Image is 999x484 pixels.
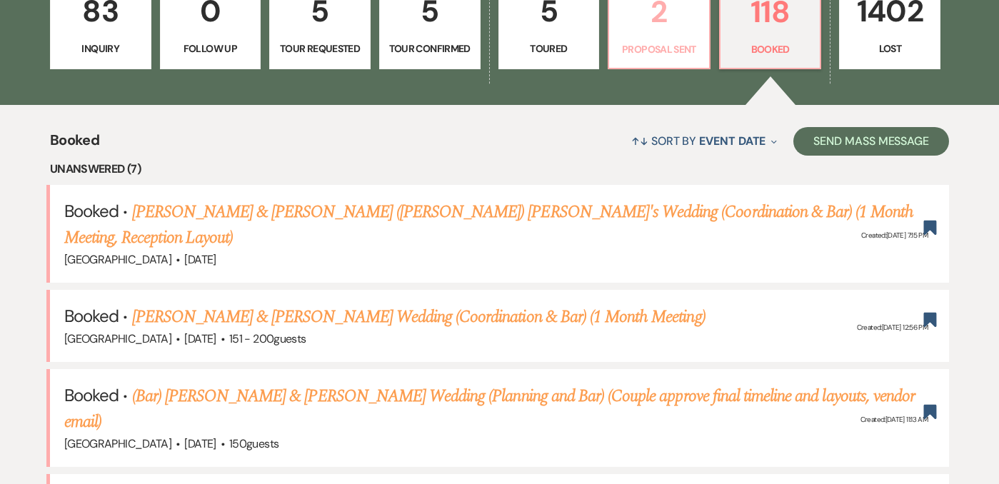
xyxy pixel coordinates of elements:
button: Send Mass Message [793,127,949,156]
span: Booked [64,305,119,327]
a: [PERSON_NAME] & [PERSON_NAME] ([PERSON_NAME]) [PERSON_NAME]'s Wedding (Coordination & Bar) (1 Mon... [64,199,914,251]
span: [DATE] [184,252,216,267]
span: 151 - 200 guests [229,331,306,346]
a: [PERSON_NAME] & [PERSON_NAME] Wedding (Coordination & Bar) (1 Month Meeting) [132,304,706,330]
span: ↑↓ [631,133,648,148]
span: Event Date [699,133,765,148]
p: Tour Confirmed [388,41,471,56]
span: [DATE] [184,436,216,451]
span: Booked [64,384,119,406]
span: [GEOGRAPHIC_DATA] [64,436,171,451]
span: Created: [DATE] 12:56 PM [857,323,928,332]
p: Booked [729,41,812,57]
p: Lost [848,41,931,56]
button: Sort By Event Date [626,122,783,160]
span: 150 guests [229,436,278,451]
span: Booked [50,129,99,160]
p: Inquiry [59,41,142,56]
span: [GEOGRAPHIC_DATA] [64,331,171,346]
span: Created: [DATE] 11:13 AM [860,415,928,424]
p: Proposal Sent [618,41,701,57]
span: [DATE] [184,331,216,346]
p: Toured [508,41,591,56]
span: Booked [64,200,119,222]
p: Tour Requested [278,41,361,56]
a: (Bar) [PERSON_NAME] & [PERSON_NAME] Wedding (Planning and Bar) (Couple approve final timeline and... [64,383,915,435]
span: Created: [DATE] 7:15 PM [861,231,928,240]
li: Unanswered (7) [50,160,949,178]
span: [GEOGRAPHIC_DATA] [64,252,171,267]
p: Follow Up [169,41,252,56]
